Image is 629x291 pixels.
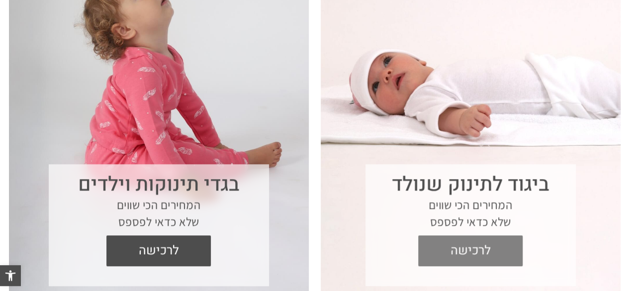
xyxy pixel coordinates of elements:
[385,173,556,196] h3: ביגוד לתינוק שנולד
[418,235,523,266] a: לרכישה
[385,196,556,230] p: המחירים הכי שווים שלא כדאי לפספס
[114,235,203,266] span: לרכישה
[69,196,249,230] p: המחירים הכי שווים שלא כדאי לפספס
[106,235,211,266] a: לרכישה
[69,173,249,196] h3: בגדי תינוקות וילדים
[426,235,515,266] span: לרכישה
